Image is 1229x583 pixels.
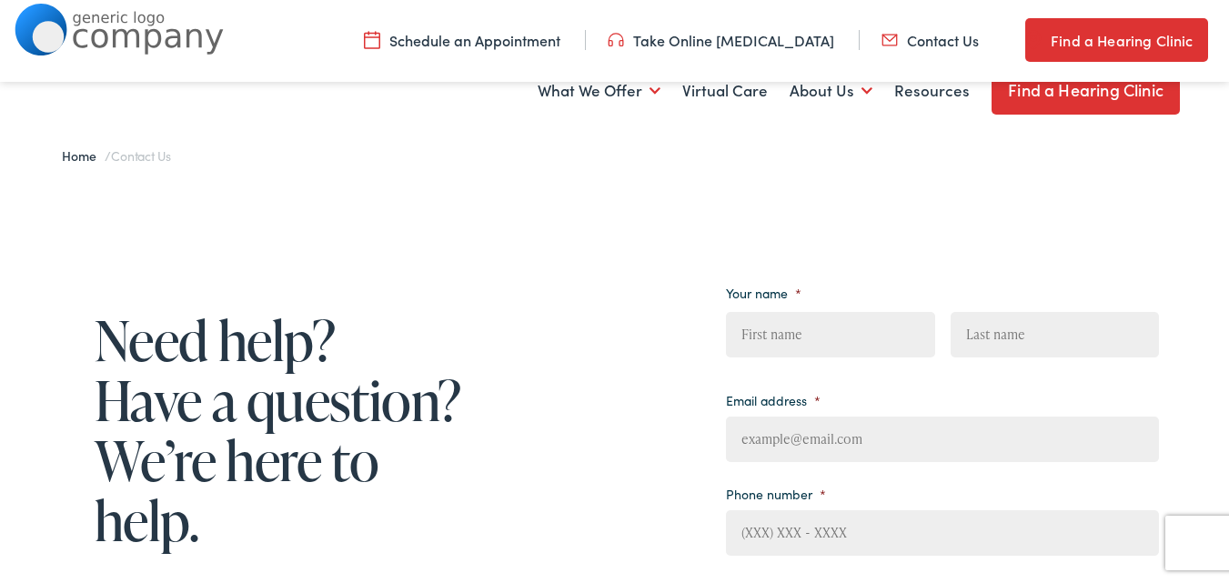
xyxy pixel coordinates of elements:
a: Contact Us [881,30,979,50]
input: (XXX) XXX - XXXX [726,510,1159,556]
label: Your name [726,285,801,301]
a: What We Offer [538,57,660,125]
input: example@email.com [726,417,1159,462]
a: Schedule an Appointment [364,30,560,50]
img: utility icon [608,30,624,50]
span: / [62,146,171,165]
a: Resources [894,57,970,125]
span: Contact Us [111,146,171,165]
a: About Us [790,57,872,125]
label: Email address [726,392,821,408]
img: utility icon [364,30,380,50]
input: First name [726,312,934,357]
a: Find a Hearing Clinic [1025,18,1207,62]
a: Virtual Care [682,57,768,125]
img: utility icon [881,30,898,50]
a: Home [62,146,105,165]
a: Take Online [MEDICAL_DATA] [608,30,834,50]
a: Find a Hearing Clinic [992,65,1180,115]
h1: Need help? Have a question? We’re here to help. [95,310,468,550]
label: Phone number [726,486,826,502]
img: utility icon [1025,29,1042,51]
input: Last name [951,312,1159,357]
